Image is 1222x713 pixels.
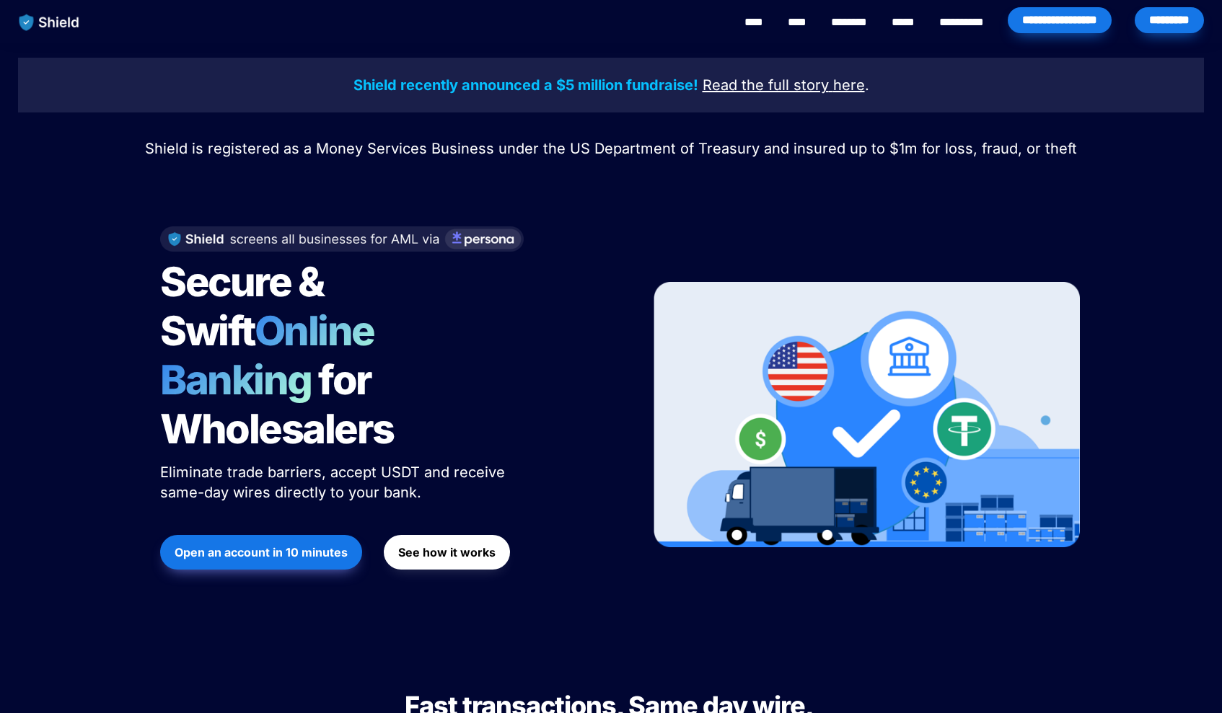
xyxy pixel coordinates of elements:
[160,306,389,404] span: Online Banking
[160,464,509,501] span: Eliminate trade barriers, accept USDT and receive same-day wires directly to your bank.
[703,79,829,93] a: Read the full story
[398,545,496,559] strong: See how it works
[833,76,865,94] u: here
[175,545,348,559] strong: Open an account in 10 minutes
[160,257,330,355] span: Secure & Swift
[353,76,698,94] strong: Shield recently announced a $5 million fundraise!
[384,535,510,570] button: See how it works
[160,535,362,570] button: Open an account in 10 minutes
[703,76,829,94] u: Read the full story
[384,528,510,577] a: See how it works
[160,355,394,453] span: for Wholesalers
[160,528,362,577] a: Open an account in 10 minutes
[12,7,87,37] img: website logo
[865,76,869,94] span: .
[145,140,1077,157] span: Shield is registered as a Money Services Business under the US Department of Treasury and insured...
[833,79,865,93] a: here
